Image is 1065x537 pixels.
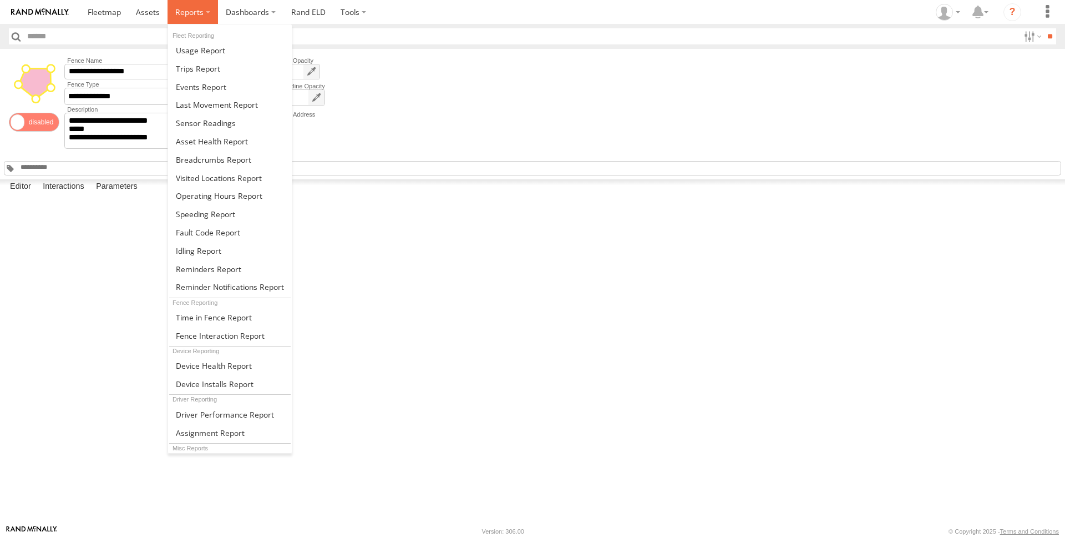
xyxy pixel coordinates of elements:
[11,8,69,16] img: rand-logo.svg
[280,83,325,89] label: Outline Opacity
[482,528,524,535] div: Version: 306.00
[1000,528,1059,535] a: Terms and Conditions
[1020,28,1043,44] label: Search Filter Options
[168,205,292,223] a: Fleet Speed Report
[168,41,292,59] a: Usage Report
[168,114,292,132] a: Sensor Readings
[64,57,231,64] label: Fence Name
[168,150,292,169] a: Breadcrumbs Report
[168,260,292,278] a: Reminders Report
[168,96,292,114] a: Last Movement Report
[90,179,143,195] label: Parameters
[168,327,292,345] a: Fence Interaction Report
[932,4,964,21] div: Jamie Farr
[280,57,320,64] label: Fill Opacity
[168,223,292,242] a: Fault Code Report
[168,242,292,260] a: Idling Report
[168,375,292,393] a: Device Installs Report
[168,278,292,297] a: Service Reminder Notifications Report
[64,106,231,113] label: Description
[4,179,37,195] label: Editor
[168,424,292,442] a: Assignment Report
[1003,3,1021,21] i: ?
[168,169,292,187] a: Visited Locations Report
[64,81,231,88] label: Fence Type
[168,59,292,78] a: Trips Report
[37,179,90,195] label: Interactions
[949,528,1059,535] div: © Copyright 2025 -
[168,187,292,205] a: Asset Operating Hours Report
[168,405,292,424] a: Driver Performance Report
[9,113,59,132] span: Enable/Disable Status
[168,308,292,327] a: Time in Fences Report
[168,78,292,96] a: Full Events Report
[6,526,57,537] a: Visit our Website
[168,132,292,150] a: Asset Health Report
[168,357,292,375] a: Device Health Report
